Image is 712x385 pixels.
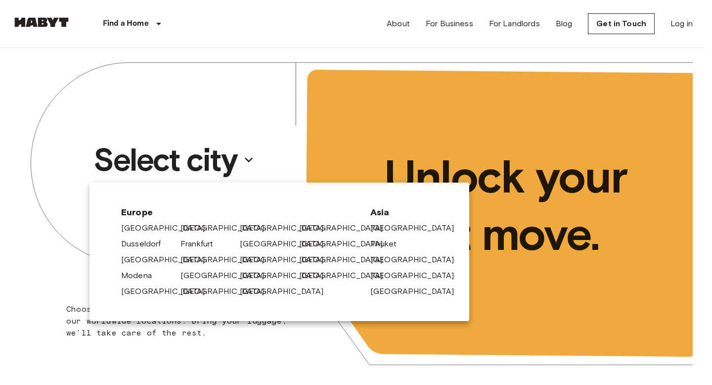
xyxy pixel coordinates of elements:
[370,254,464,266] a: [GEOGRAPHIC_DATA]
[180,222,274,234] a: [GEOGRAPHIC_DATA]
[180,270,274,282] a: [GEOGRAPHIC_DATA]
[121,206,355,218] span: Europe
[240,222,334,234] a: [GEOGRAPHIC_DATA]
[370,270,464,282] a: [GEOGRAPHIC_DATA]
[240,254,334,266] a: [GEOGRAPHIC_DATA]
[180,238,223,250] a: Frankfurt
[180,286,274,297] a: [GEOGRAPHIC_DATA]
[299,238,393,250] a: [GEOGRAPHIC_DATA]
[121,238,171,250] a: Dusseldorf
[121,222,215,234] a: [GEOGRAPHIC_DATA]
[299,270,393,282] a: [GEOGRAPHIC_DATA]
[370,286,464,297] a: [GEOGRAPHIC_DATA]
[121,254,215,266] a: [GEOGRAPHIC_DATA]
[299,222,393,234] a: [GEOGRAPHIC_DATA]
[180,254,274,266] a: [GEOGRAPHIC_DATA]
[370,222,464,234] a: [GEOGRAPHIC_DATA]
[240,286,334,297] a: [GEOGRAPHIC_DATA]
[299,254,393,266] a: [GEOGRAPHIC_DATA]
[370,206,438,218] span: Asia
[370,238,406,250] a: Phuket
[121,270,162,282] a: Modena
[240,238,334,250] a: [GEOGRAPHIC_DATA]
[121,286,215,297] a: [GEOGRAPHIC_DATA]
[240,270,334,282] a: [GEOGRAPHIC_DATA]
